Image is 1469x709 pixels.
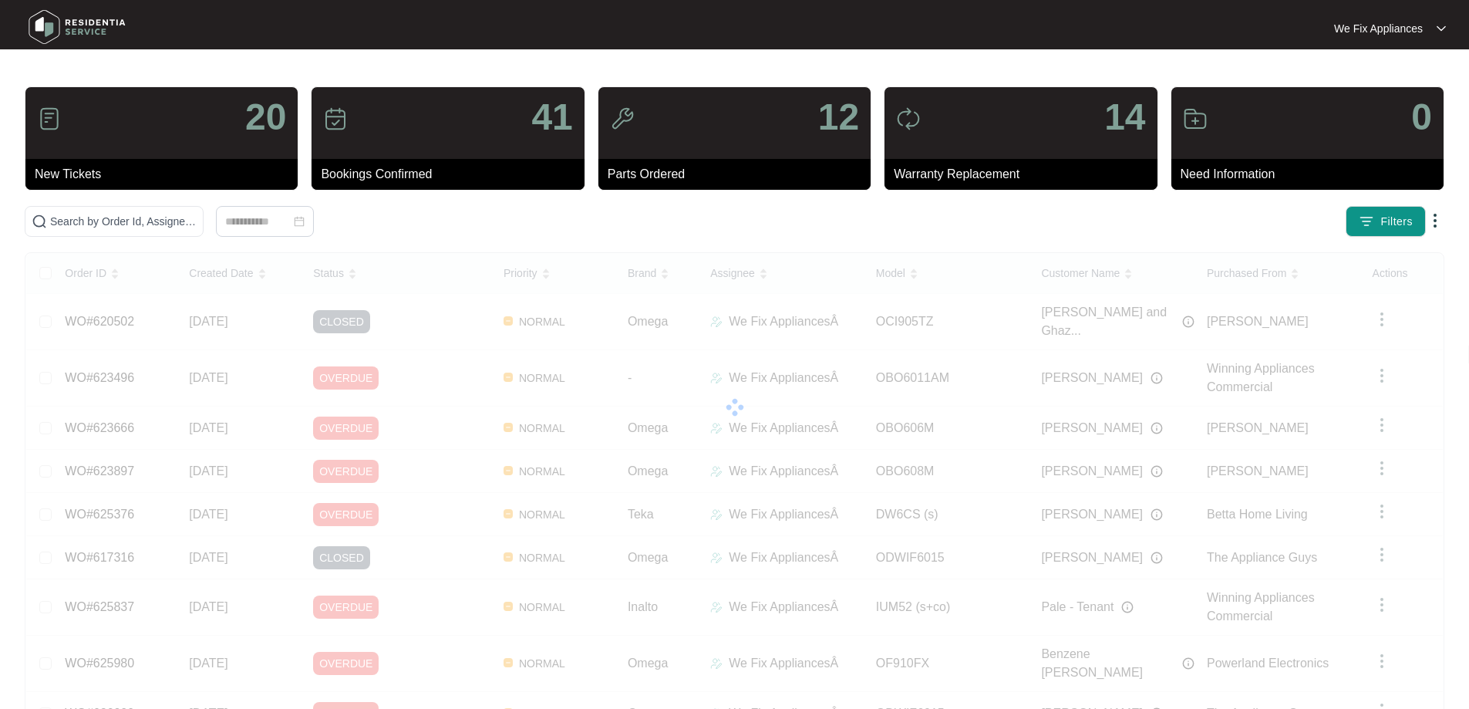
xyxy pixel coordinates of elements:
[1411,99,1432,136] p: 0
[1334,21,1423,36] p: We Fix Appliances
[32,214,47,229] img: search-icon
[1183,106,1208,131] img: icon
[321,165,584,184] p: Bookings Confirmed
[37,106,62,131] img: icon
[1346,206,1426,237] button: filter iconFilters
[50,213,197,230] input: Search by Order Id, Assignee Name, Customer Name, Brand and Model
[608,165,871,184] p: Parts Ordered
[1437,25,1446,32] img: dropdown arrow
[323,106,348,131] img: icon
[245,99,286,136] p: 20
[1181,165,1444,184] p: Need Information
[531,99,572,136] p: 41
[1104,99,1145,136] p: 14
[1380,214,1413,230] span: Filters
[35,165,298,184] p: New Tickets
[610,106,635,131] img: icon
[1359,214,1374,229] img: filter icon
[894,165,1157,184] p: Warranty Replacement
[818,99,859,136] p: 12
[1426,211,1444,230] img: dropdown arrow
[896,106,921,131] img: icon
[23,4,131,50] img: residentia service logo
